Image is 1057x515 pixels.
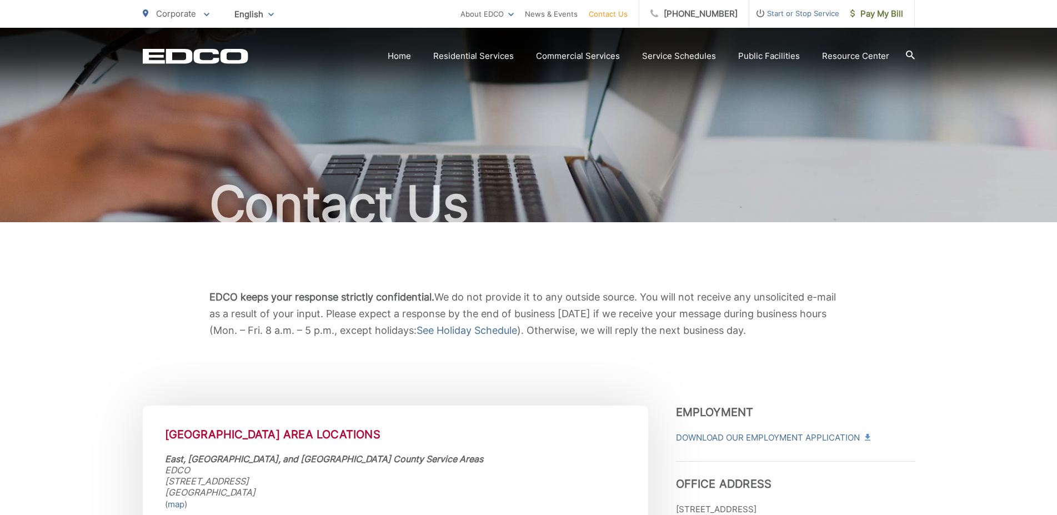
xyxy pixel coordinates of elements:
[165,453,626,498] address: EDCO [STREET_ADDRESS] [GEOGRAPHIC_DATA]
[676,461,915,491] h3: Office Address
[165,453,483,464] strong: East, [GEOGRAPHIC_DATA], and [GEOGRAPHIC_DATA] County Service Areas
[226,4,282,24] span: English
[738,49,800,63] a: Public Facilities
[209,291,434,303] b: EDCO keeps your response strictly confidential.
[850,7,903,21] span: Pay My Bill
[143,48,248,64] a: EDCD logo. Return to the homepage.
[388,49,411,63] a: Home
[433,49,514,63] a: Residential Services
[676,406,915,419] h3: Employment
[209,289,848,339] p: We do not provide it to any outside source. You will not receive any unsolicited e-mail as a resu...
[589,7,628,21] a: Contact Us
[642,49,716,63] a: Service Schedules
[525,7,578,21] a: News & Events
[165,428,626,441] h2: [GEOGRAPHIC_DATA] Area Locations
[676,431,869,444] a: Download Our Employment Application
[536,49,620,63] a: Commercial Services
[168,498,184,511] a: map
[156,8,196,19] span: Corporate
[460,7,514,21] a: About EDCO
[822,49,889,63] a: Resource Center
[417,322,517,339] a: See Holiday Schedule
[165,498,626,511] p: ( )
[143,177,915,232] h1: Contact Us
